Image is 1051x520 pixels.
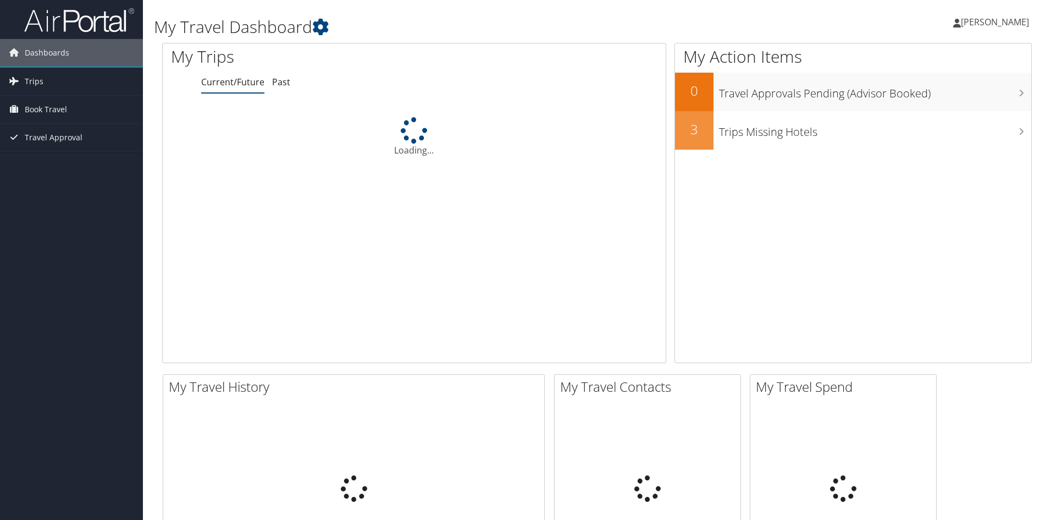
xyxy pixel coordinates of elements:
span: Trips [25,68,43,95]
h2: My Travel History [169,377,544,396]
span: Dashboards [25,39,69,67]
h2: 0 [675,81,713,100]
img: airportal-logo.png [24,7,134,33]
h1: My Travel Dashboard [154,15,745,39]
h2: My Travel Spend [756,377,936,396]
a: 0Travel Approvals Pending (Advisor Booked) [675,73,1031,111]
a: Current/Future [201,76,264,88]
span: Book Travel [25,96,67,123]
a: Past [272,76,290,88]
h3: Trips Missing Hotels [719,119,1031,140]
a: 3Trips Missing Hotels [675,111,1031,150]
div: Loading... [163,117,666,157]
h2: 3 [675,120,713,139]
h1: My Trips [171,45,448,68]
span: Travel Approval [25,124,82,151]
h3: Travel Approvals Pending (Advisor Booked) [719,80,1031,101]
h1: My Action Items [675,45,1031,68]
a: [PERSON_NAME] [953,6,1040,39]
span: [PERSON_NAME] [961,16,1029,28]
h2: My Travel Contacts [560,377,740,396]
